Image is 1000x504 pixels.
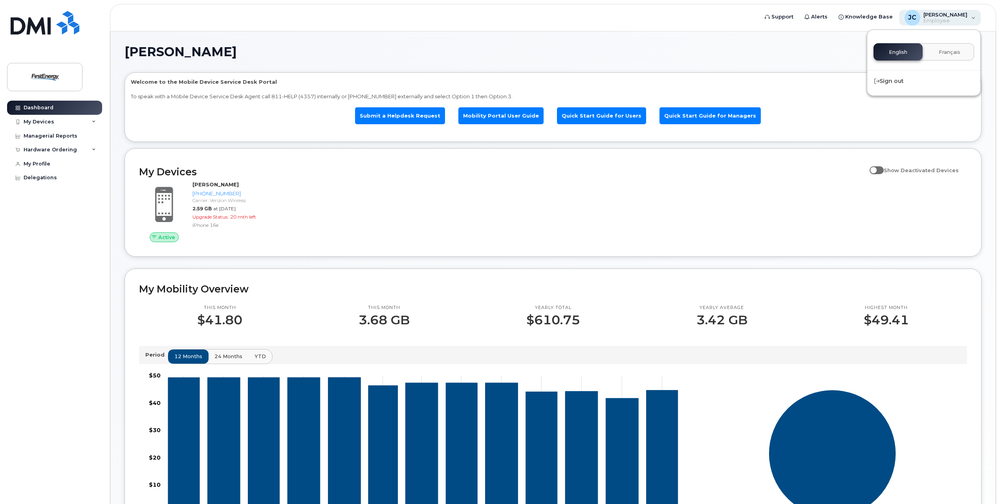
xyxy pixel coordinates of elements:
[192,181,239,188] strong: [PERSON_NAME]
[359,305,410,311] p: This month
[458,107,544,124] a: Mobility Portal User Guide
[139,166,866,178] h2: My Devices
[149,372,161,379] tspan: $50
[192,214,229,220] span: Upgrade Status:
[139,283,967,295] h2: My Mobility Overview
[214,353,242,360] span: 24 months
[870,163,876,169] input: Show Deactivated Devices
[131,93,975,100] p: To speak with a Mobile Device Service Desk Agent call 811-HELP (4357) internally or [PHONE_NUMBER...
[696,305,747,311] p: Yearly average
[158,234,175,241] span: Active
[149,454,161,461] tspan: $20
[884,167,959,173] span: Show Deactivated Devices
[526,305,580,311] p: Yearly total
[145,351,168,359] p: Period
[939,49,960,55] span: Français
[192,222,336,228] div: iPhone 16e
[149,427,161,434] tspan: $30
[659,107,761,124] a: Quick Start Guide for Managers
[867,74,980,88] div: Sign out
[526,313,580,327] p: $610.75
[192,206,212,212] span: 2.59 GB
[230,214,256,220] span: 20 mth left
[197,305,242,311] p: This month
[131,78,975,86] p: Welcome to the Mobile Device Service Desk Portal
[192,190,336,197] div: [PHONE_NUMBER]
[197,313,242,327] p: $41.80
[149,399,161,407] tspan: $40
[355,107,445,124] a: Submit a Helpdesk Request
[966,470,994,498] iframe: Messenger Launcher
[139,181,339,242] a: Active[PERSON_NAME][PHONE_NUMBER]Carrier: Verizon Wireless2.59 GBat [DATE]Upgrade Status:20 mth l...
[213,206,236,212] span: at [DATE]
[557,107,646,124] a: Quick Start Guide for Users
[255,353,266,360] span: YTD
[149,482,161,489] tspan: $10
[864,313,909,327] p: $49.41
[864,305,909,311] p: Highest month
[696,313,747,327] p: 3.42 GB
[192,197,336,204] div: Carrier: Verizon Wireless
[125,46,237,58] span: [PERSON_NAME]
[359,313,410,327] p: 3.68 GB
